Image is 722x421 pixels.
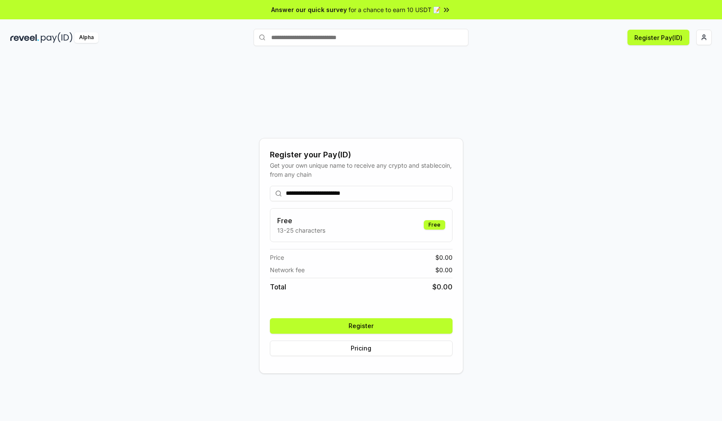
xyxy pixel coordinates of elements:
span: Network fee [270,265,305,274]
img: pay_id [41,32,73,43]
h3: Free [277,215,325,226]
div: Register your Pay(ID) [270,149,453,161]
div: Alpha [74,32,98,43]
span: Total [270,282,286,292]
div: Get your own unique name to receive any crypto and stablecoin, from any chain [270,161,453,179]
span: Answer our quick survey [271,5,347,14]
img: reveel_dark [10,32,39,43]
span: $ 0.00 [435,265,453,274]
span: for a chance to earn 10 USDT 📝 [349,5,441,14]
span: $ 0.00 [432,282,453,292]
button: Pricing [270,341,453,356]
span: Price [270,253,284,262]
button: Register [270,318,453,334]
span: $ 0.00 [435,253,453,262]
button: Register Pay(ID) [627,30,689,45]
div: Free [424,220,445,230]
p: 13-25 characters [277,226,325,235]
